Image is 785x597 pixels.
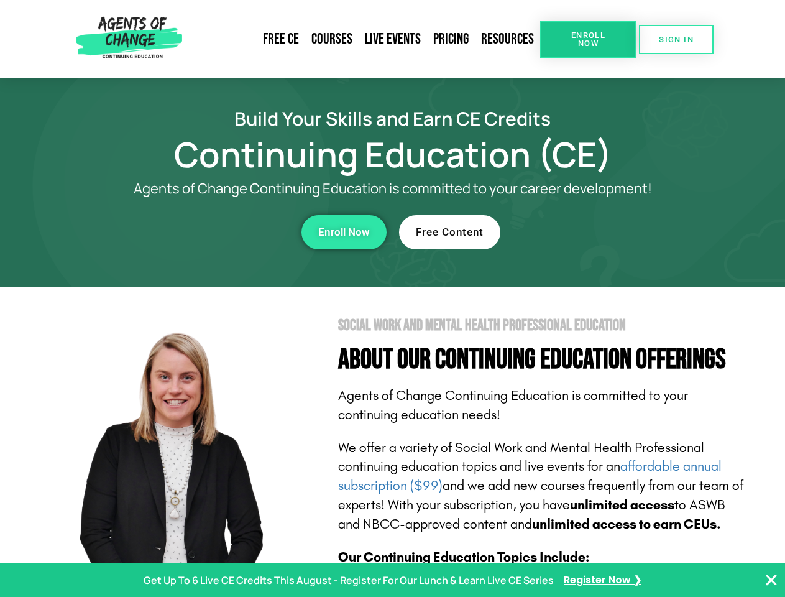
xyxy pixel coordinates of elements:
[416,227,484,238] span: Free Content
[764,573,779,588] button: Close Banner
[338,318,747,333] h2: Social Work and Mental Health Professional Education
[338,346,747,374] h4: About Our Continuing Education Offerings
[540,21,636,58] a: Enroll Now
[570,497,674,513] b: unlimited access
[187,25,540,53] nav: Menu
[475,25,540,53] a: Resources
[39,140,747,169] h1: Continuing Education (CE)
[39,109,747,127] h2: Build Your Skills and Earn CE Credits
[399,215,500,249] a: Free Content
[427,25,475,53] a: Pricing
[257,25,305,53] a: Free CE
[88,181,697,197] p: Agents of Change Continuing Education is committed to your career development!
[560,31,617,47] span: Enroll Now
[338,438,747,534] p: We offer a variety of Social Work and Mental Health Professional continuing education topics and ...
[318,227,370,238] span: Enroll Now
[338,549,589,565] b: Our Continuing Education Topics Include:
[359,25,427,53] a: Live Events
[659,35,694,44] span: SIGN IN
[639,25,714,54] a: SIGN IN
[301,215,387,249] a: Enroll Now
[564,572,641,590] a: Register Now ❯
[305,25,359,53] a: Courses
[532,516,721,532] b: unlimited access to earn CEUs.
[338,387,688,423] span: Agents of Change Continuing Education is committed to your continuing education needs!
[144,572,554,590] p: Get Up To 6 Live CE Credits This August - Register For Our Lunch & Learn Live CE Series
